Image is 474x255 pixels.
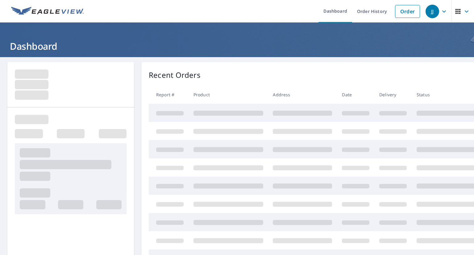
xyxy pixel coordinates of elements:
[426,5,439,18] div: JJ
[7,40,467,52] h1: Dashboard
[149,86,189,104] th: Report #
[189,86,268,104] th: Product
[395,5,420,18] a: Order
[374,86,412,104] th: Delivery
[149,69,201,81] p: Recent Orders
[11,7,84,16] img: EV Logo
[337,86,374,104] th: Date
[268,86,337,104] th: Address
